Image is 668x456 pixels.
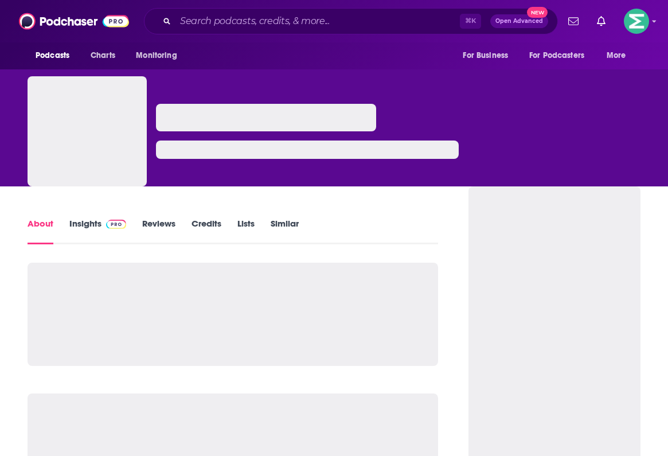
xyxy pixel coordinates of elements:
span: More [607,48,626,64]
button: open menu [128,45,192,67]
div: Search podcasts, credits, & more... [144,8,558,34]
span: Monitoring [136,48,177,64]
a: About [28,218,53,244]
button: Show profile menu [624,9,649,34]
span: New [527,7,548,18]
input: Search podcasts, credits, & more... [175,12,460,30]
span: Charts [91,48,115,64]
a: Credits [192,218,221,244]
button: open menu [522,45,601,67]
span: For Podcasters [529,48,584,64]
a: Charts [83,45,122,67]
a: InsightsPodchaser Pro [69,218,126,244]
span: ⌘ K [460,14,481,29]
a: Reviews [142,218,175,244]
span: Podcasts [36,48,69,64]
span: Open Advanced [495,18,543,24]
img: Podchaser Pro [106,220,126,229]
span: Logged in as LKassela [624,9,649,34]
span: For Business [463,48,508,64]
img: User Profile [624,9,649,34]
a: Show notifications dropdown [564,11,583,31]
button: open menu [455,45,522,67]
img: Podchaser - Follow, Share and Rate Podcasts [19,10,129,32]
a: Similar [271,218,299,244]
button: Open AdvancedNew [490,14,548,28]
a: Lists [237,218,255,244]
button: open menu [599,45,640,67]
button: open menu [28,45,84,67]
a: Show notifications dropdown [592,11,610,31]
